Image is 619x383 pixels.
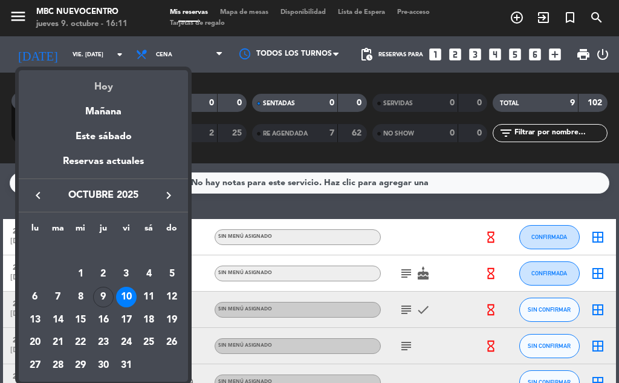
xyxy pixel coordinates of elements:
button: keyboard_arrow_left [27,188,49,203]
div: 8 [70,287,91,307]
div: 5 [161,264,182,284]
div: 31 [116,355,137,376]
td: 25 de octubre de 2025 [138,332,161,355]
td: 31 de octubre de 2025 [115,354,138,377]
td: 2 de octubre de 2025 [92,263,115,286]
div: 27 [25,355,45,376]
div: 7 [48,287,68,307]
div: 25 [138,333,159,353]
div: 15 [70,310,91,330]
div: 11 [138,287,159,307]
div: 19 [161,310,182,330]
td: 21 de octubre de 2025 [47,332,70,355]
td: 29 de octubre de 2025 [69,354,92,377]
td: 17 de octubre de 2025 [115,309,138,332]
td: 26 de octubre de 2025 [160,332,183,355]
td: OCT. [24,240,183,263]
div: 4 [138,264,159,284]
span: octubre 2025 [49,188,158,203]
div: Mañana [19,95,188,120]
td: 18 de octubre de 2025 [138,309,161,332]
div: 13 [25,310,45,330]
td: 15 de octubre de 2025 [69,309,92,332]
td: 22 de octubre de 2025 [69,332,92,355]
td: 12 de octubre de 2025 [160,286,183,309]
td: 20 de octubre de 2025 [24,332,47,355]
th: viernes [115,221,138,240]
td: 19 de octubre de 2025 [160,309,183,332]
div: 20 [25,333,45,353]
th: domingo [160,221,183,240]
th: jueves [92,221,115,240]
td: 11 de octubre de 2025 [138,286,161,309]
div: 2 [93,264,114,284]
div: Hoy [19,70,188,95]
div: 21 [48,333,68,353]
div: 22 [70,333,91,353]
th: sábado [138,221,161,240]
div: 18 [138,310,159,330]
div: 1 [70,264,91,284]
td: 13 de octubre de 2025 [24,309,47,332]
i: keyboard_arrow_left [31,188,45,203]
td: 30 de octubre de 2025 [92,354,115,377]
td: 10 de octubre de 2025 [115,286,138,309]
td: 1 de octubre de 2025 [69,263,92,286]
th: martes [47,221,70,240]
td: 16 de octubre de 2025 [92,309,115,332]
div: 9 [93,287,114,307]
div: 24 [116,333,137,353]
div: 17 [116,310,137,330]
td: 23 de octubre de 2025 [92,332,115,355]
div: 23 [93,333,114,353]
div: 3 [116,264,137,284]
td: 7 de octubre de 2025 [47,286,70,309]
td: 14 de octubre de 2025 [47,309,70,332]
th: miércoles [69,221,92,240]
td: 5 de octubre de 2025 [160,263,183,286]
td: 28 de octubre de 2025 [47,354,70,377]
div: 6 [25,287,45,307]
td: 27 de octubre de 2025 [24,354,47,377]
div: 16 [93,310,114,330]
div: 29 [70,355,91,376]
td: 3 de octubre de 2025 [115,263,138,286]
div: 10 [116,287,137,307]
div: 14 [48,310,68,330]
td: 8 de octubre de 2025 [69,286,92,309]
div: Reservas actuales [19,154,188,178]
div: 26 [161,333,182,353]
td: 4 de octubre de 2025 [138,263,161,286]
div: 12 [161,287,182,307]
div: 30 [93,355,114,376]
i: keyboard_arrow_right [161,188,176,203]
th: lunes [24,221,47,240]
td: 9 de octubre de 2025 [92,286,115,309]
button: keyboard_arrow_right [158,188,180,203]
div: Este sábado [19,120,188,154]
td: 24 de octubre de 2025 [115,332,138,355]
div: 28 [48,355,68,376]
td: 6 de octubre de 2025 [24,286,47,309]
